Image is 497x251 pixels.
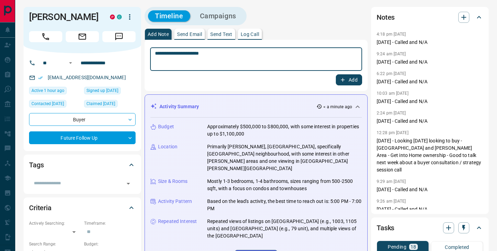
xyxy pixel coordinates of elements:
p: Send Text [210,32,232,37]
p: [DATE] - Called and N/A [377,78,483,85]
div: Buyer [29,113,136,126]
h2: Notes [377,12,395,23]
p: Repeated views of listings on [GEOGRAPHIC_DATA] (e.g., 1003, 1105 units) and [GEOGRAPHIC_DATA] (e... [207,218,362,240]
span: Email [66,31,99,42]
span: Call [29,31,62,42]
a: [EMAIL_ADDRESS][DOMAIN_NAME] [48,75,126,80]
p: Log Call [241,32,259,37]
button: Add [336,74,362,85]
p: < a minute ago [323,104,352,110]
div: Tasks [377,220,483,236]
div: Mon Dec 24 2018 [84,87,136,96]
p: Pending [388,244,406,249]
p: Budget: [84,241,136,247]
span: Contacted [DATE] [31,100,64,107]
h2: Criteria [29,202,52,213]
p: Budget [158,123,174,130]
p: Actively Searching: [29,220,81,226]
p: Add Note [148,32,169,37]
div: Tue Mar 22 2022 [84,100,136,110]
p: Mostly 1-3 bedrooms, 1-4 bathrooms, sizes ranging from 500-2500 sqft, with a focus on condos and ... [207,178,362,192]
h1: [PERSON_NAME] [29,11,100,22]
p: Activity Summary [159,103,199,110]
p: 10:03 am [DATE] [377,91,408,96]
div: Fri Sep 12 2025 [29,87,81,96]
p: Approximately $500,000 to $800,000, with some interest in properties up to $1,100,000 [207,123,362,138]
p: Send Email [177,32,202,37]
p: 12:28 pm [DATE] [377,130,408,135]
div: Fri Aug 08 2025 [29,100,81,110]
p: 4:18 pm [DATE] [377,32,406,37]
h2: Tasks [377,222,394,233]
p: Based on the lead's activity, the best time to reach out is: 5:00 PM - 7:00 PM [207,198,362,212]
button: Timeline [148,10,190,22]
p: Location [158,143,177,150]
div: Activity Summary< a minute ago [150,100,362,113]
p: 9:24 am [DATE] [377,52,406,56]
div: Future Follow Up [29,131,136,144]
span: Message [102,31,136,42]
p: [DATE] - Called and N/A [377,39,483,46]
p: 2:24 pm [DATE] [377,111,406,115]
div: condos.ca [117,15,122,19]
button: Open [123,179,133,188]
p: 6:22 pm [DATE] [377,71,406,76]
div: Tags [29,157,136,173]
p: [DATE] - Called and N/A [377,98,483,105]
p: [DATE] - Called and N/A [377,58,483,66]
p: [DATE] - Looking [DATE] looking to buy - [GEOGRAPHIC_DATA] and [PERSON_NAME] Area - Get into Home... [377,137,483,174]
svg: Email Verified [38,75,43,80]
div: Notes [377,9,483,26]
p: [DATE] - Called and N/A [377,118,483,125]
p: [DATE] - Called and N/A [377,186,483,193]
span: Active 1 hour ago [31,87,64,94]
p: Timeframe: [84,220,136,226]
p: Size & Rooms [158,178,188,185]
p: Completed [445,245,469,250]
p: Primarily [PERSON_NAME], [GEOGRAPHIC_DATA], specifically [GEOGRAPHIC_DATA] neighbourhood, with so... [207,143,362,172]
h2: Tags [29,159,44,170]
div: Criteria [29,199,136,216]
button: Open [66,59,75,67]
span: Signed up [DATE] [86,87,118,94]
p: Activity Pattern [158,198,192,205]
p: Search Range: [29,241,81,247]
button: Campaigns [193,10,243,22]
p: 9:26 am [DATE] [377,199,406,204]
p: 9:29 am [DATE] [377,179,406,184]
p: 18 [411,244,416,249]
p: [DATE] - Called and N/A [377,206,483,213]
p: Repeated Interest [158,218,197,225]
div: property.ca [110,15,115,19]
span: Claimed [DATE] [86,100,115,107]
